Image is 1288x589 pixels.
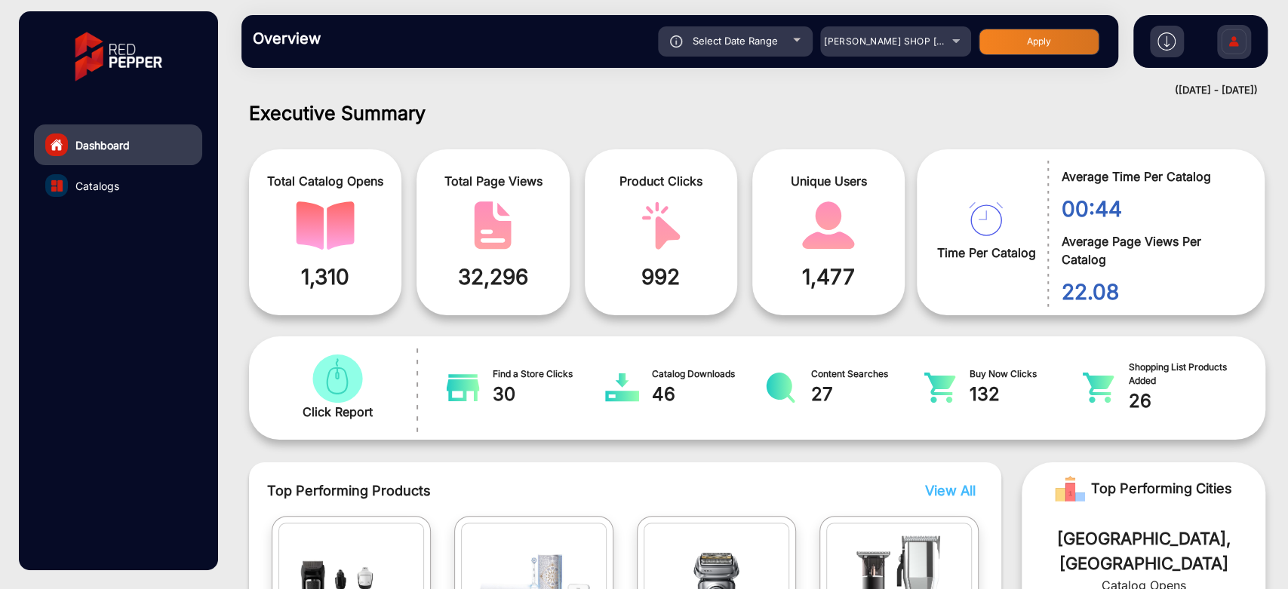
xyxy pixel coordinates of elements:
span: Click Report [303,403,373,421]
span: Total Catalog Opens [260,172,390,190]
img: catalog [632,201,690,250]
span: 30 [493,381,605,408]
a: Catalogs [34,165,202,206]
img: catalog [969,202,1003,236]
img: catalog [605,373,639,403]
div: ([DATE] - [DATE]) [226,83,1258,98]
span: Unique Users [764,172,893,190]
span: 27 [810,381,923,408]
img: catalog [799,201,858,250]
span: 00:44 [1061,193,1242,225]
span: 26 [1129,388,1241,415]
img: catalog [51,180,63,192]
a: Dashboard [34,124,202,165]
span: 1,477 [764,261,893,293]
span: Shopping List Products Added [1129,360,1241,388]
span: Select Date Range [693,35,778,47]
img: catalog [308,354,367,403]
span: Top Performing Cities [1091,474,1232,504]
img: home [50,138,63,152]
span: [PERSON_NAME] SHOP [GEOGRAPHIC_DATA] [824,35,1031,47]
span: 132 [970,381,1082,408]
img: catalog [1081,373,1115,403]
img: Sign%20Up.svg [1218,17,1250,70]
span: 992 [596,261,726,293]
span: Catalogs [75,178,119,194]
img: Rank image [1055,474,1085,504]
h3: Overview [253,29,464,48]
span: 1,310 [260,261,390,293]
img: icon [670,35,683,48]
span: Total Page Views [428,172,558,190]
img: catalog [446,373,480,403]
img: catalog [296,201,355,250]
button: Apply [979,29,1099,55]
span: 32,296 [428,261,558,293]
span: Buy Now Clicks [970,367,1082,381]
span: Top Performing Products [267,480,812,501]
h1: Executive Summary [249,102,1265,124]
img: vmg-logo [64,19,173,94]
span: Product Clicks [596,172,726,190]
span: Catalog Downloads [652,367,764,381]
span: Find a Store Clicks [493,367,605,381]
span: Dashboard [75,137,130,153]
img: h2download.svg [1157,32,1176,51]
span: View All [925,483,976,499]
span: 22.08 [1061,276,1242,308]
div: [GEOGRAPHIC_DATA], [GEOGRAPHIC_DATA] [1044,526,1243,576]
img: catalog [463,201,522,250]
img: catalog [923,373,957,403]
span: 46 [652,381,764,408]
button: View All [921,480,972,501]
span: Average Page Views Per Catalog [1061,232,1242,268]
span: Average Time Per Catalog [1061,167,1242,186]
img: catalog [764,373,798,403]
span: Content Searches [810,367,923,381]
